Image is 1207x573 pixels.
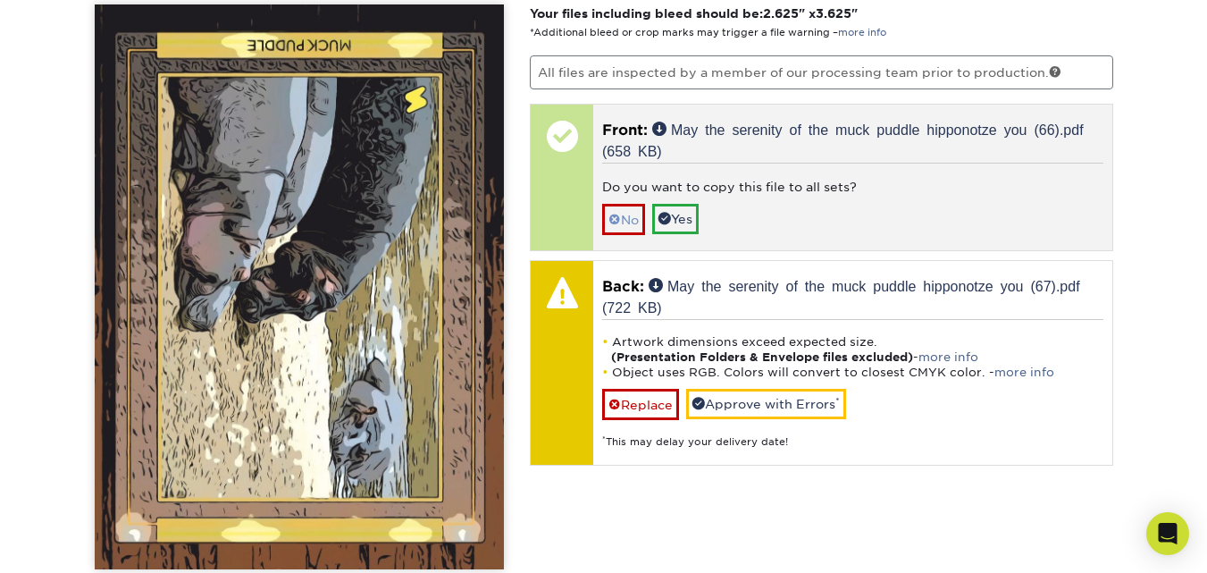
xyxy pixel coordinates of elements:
[838,27,886,38] a: more info
[602,178,1103,203] div: Do you want to copy this file to all sets?
[602,389,679,420] a: Replace
[602,122,648,139] span: Front:
[602,204,645,235] a: No
[1146,512,1189,555] div: Open Intercom Messenger
[602,278,644,295] span: Back:
[994,366,1054,379] a: more info
[602,334,1103,365] li: Artwork dimensions exceed expected size. -
[918,350,978,364] a: more info
[611,350,913,364] strong: (Presentation Folders & Envelope files excluded)
[763,6,799,21] span: 2.625
[530,6,858,21] strong: Your files including bleed should be: " x "
[602,420,1103,450] div: This may delay your delivery date!
[602,122,1084,157] a: May the serenity of the muck puddle hipponotze you (66).pdf (658 KB)
[602,365,1103,380] li: Object uses RGB. Colors will convert to closest CMYK color. -
[652,204,699,234] a: Yes
[530,55,1113,89] p: All files are inspected by a member of our processing team prior to production.
[530,27,886,38] small: *Additional bleed or crop marks may trigger a file warning –
[602,278,1080,314] a: May the serenity of the muck puddle hipponotze you (67).pdf (722 KB)
[816,6,851,21] span: 3.625
[686,389,846,419] a: Approve with Errors*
